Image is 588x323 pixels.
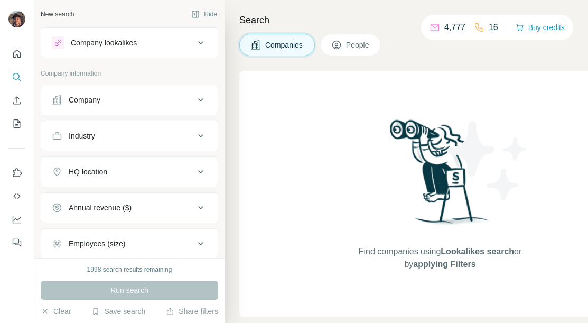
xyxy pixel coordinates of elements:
button: Dashboard [8,210,25,229]
button: Clear [41,306,71,317]
button: Save search [91,306,145,317]
img: Surfe Illustration - Stars [440,113,535,208]
button: Enrich CSV [8,91,25,110]
div: HQ location [69,167,107,177]
div: 1998 search results remaining [87,265,172,274]
div: New search [41,10,74,19]
button: Use Surfe on LinkedIn [8,163,25,182]
button: Employees (size) [41,231,218,256]
div: Company [69,95,100,105]
button: Quick start [8,44,25,63]
button: Industry [41,123,218,149]
button: HQ location [41,159,218,184]
button: Use Surfe API [8,187,25,206]
span: People [346,40,370,50]
span: Lookalikes search [441,247,514,256]
button: Feedback [8,233,25,252]
button: Hide [184,6,225,22]
h4: Search [239,13,575,27]
div: Company lookalikes [71,38,137,48]
div: Annual revenue ($) [69,202,132,213]
button: My lists [8,114,25,133]
button: Search [8,68,25,87]
span: applying Filters [413,260,475,269]
button: Buy credits [516,20,565,35]
div: Industry [69,131,95,141]
img: Avatar [8,11,25,27]
button: Company [41,87,218,113]
p: Company information [41,69,218,78]
span: Find companies using or by [356,245,525,271]
div: Employees (size) [69,238,125,249]
img: Surfe Illustration - Woman searching with binoculars [385,117,495,235]
p: 16 [489,21,498,34]
p: 4,777 [444,21,465,34]
button: Share filters [166,306,218,317]
button: Company lookalikes [41,30,218,56]
button: Annual revenue ($) [41,195,218,220]
span: Companies [265,40,304,50]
